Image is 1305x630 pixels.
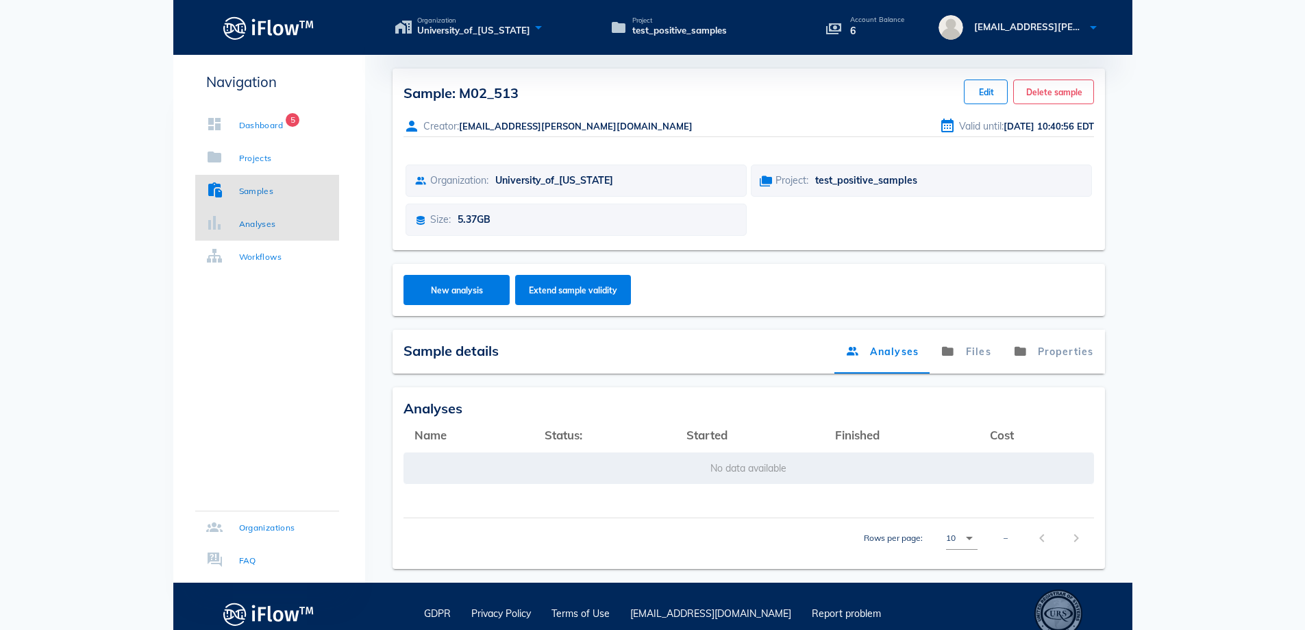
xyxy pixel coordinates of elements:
span: Cost [990,428,1014,442]
span: Extend sample validity [528,285,617,295]
span: [DATE] 10:40:56 EDT [1004,121,1094,132]
span: Finished [835,428,880,442]
a: [EMAIL_ADDRESS][DOMAIN_NAME] [630,607,791,620]
span: Valid until: [959,120,1004,132]
div: Organizations [239,521,295,535]
a: Analyses [834,330,930,374]
span: Project [632,17,727,24]
span: University_of_[US_STATE] [417,24,530,38]
span: test_positive_samples [632,24,727,38]
div: Workflows [239,250,282,264]
img: avatar.16069ca8.svg [939,15,963,40]
span: Status: [545,428,582,442]
a: Privacy Policy [471,607,531,620]
button: Delete sample [1013,80,1093,104]
div: FAQ [239,554,256,568]
span: University_of_[US_STATE] [495,174,613,186]
a: Files [930,330,1002,374]
a: Terms of Use [551,607,610,620]
span: Started [686,428,728,442]
a: Report problem [812,607,881,620]
p: Navigation [195,71,339,93]
a: Properties [1002,330,1105,374]
button: New analysis [403,275,510,305]
th: Name: Not sorted. Activate to sort ascending. [403,419,534,452]
div: Samples [239,184,274,198]
span: Creator: [423,120,459,132]
th: Status:: Not sorted. Activate to sort ascending. [534,419,675,452]
p: 6 [850,23,905,38]
span: 5.37GB [458,213,490,226]
img: logo [223,598,314,629]
i: arrow_drop_down [961,530,978,546]
p: Account Balance [850,16,905,23]
div: 10 [946,532,956,544]
a: GDPR [424,607,451,620]
span: Delete sample [1025,87,1082,97]
span: Size: [430,213,451,226]
div: Rows per page: [864,518,978,558]
div: 10Rows per page: [946,527,978,549]
div: – [1004,532,1008,544]
th: Cost: Not sorted. Activate to sort ascending. [979,419,1093,452]
iframe: Drift Widget Chat Controller [1236,561,1289,614]
span: Edit [975,87,996,97]
div: Projects [239,152,272,165]
div: Analyses [403,398,1094,419]
a: Logo [173,12,365,43]
span: Project: [775,174,808,186]
span: Badge [286,113,299,127]
span: Organization [417,17,530,24]
th: Started: Not sorted. Activate to sort ascending. [675,419,824,452]
button: Extend sample validity [515,275,631,305]
span: Sample details [403,342,499,359]
span: Name [414,428,447,442]
span: [EMAIL_ADDRESS][PERSON_NAME][DOMAIN_NAME] [459,121,693,132]
span: test_positive_samples [815,174,917,186]
div: Analyses [239,217,276,231]
span: [EMAIL_ADDRESS][PERSON_NAME][DOMAIN_NAME] [974,21,1210,32]
div: Dashboard [239,119,284,132]
button: Edit [964,80,1008,104]
th: Finished: Not sorted. Activate to sort ascending. [824,419,979,452]
span: Organization: [430,174,488,186]
span: Sample: M02_513 [403,84,519,101]
td: No data available [403,452,1094,485]
span: New analysis [417,285,496,295]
